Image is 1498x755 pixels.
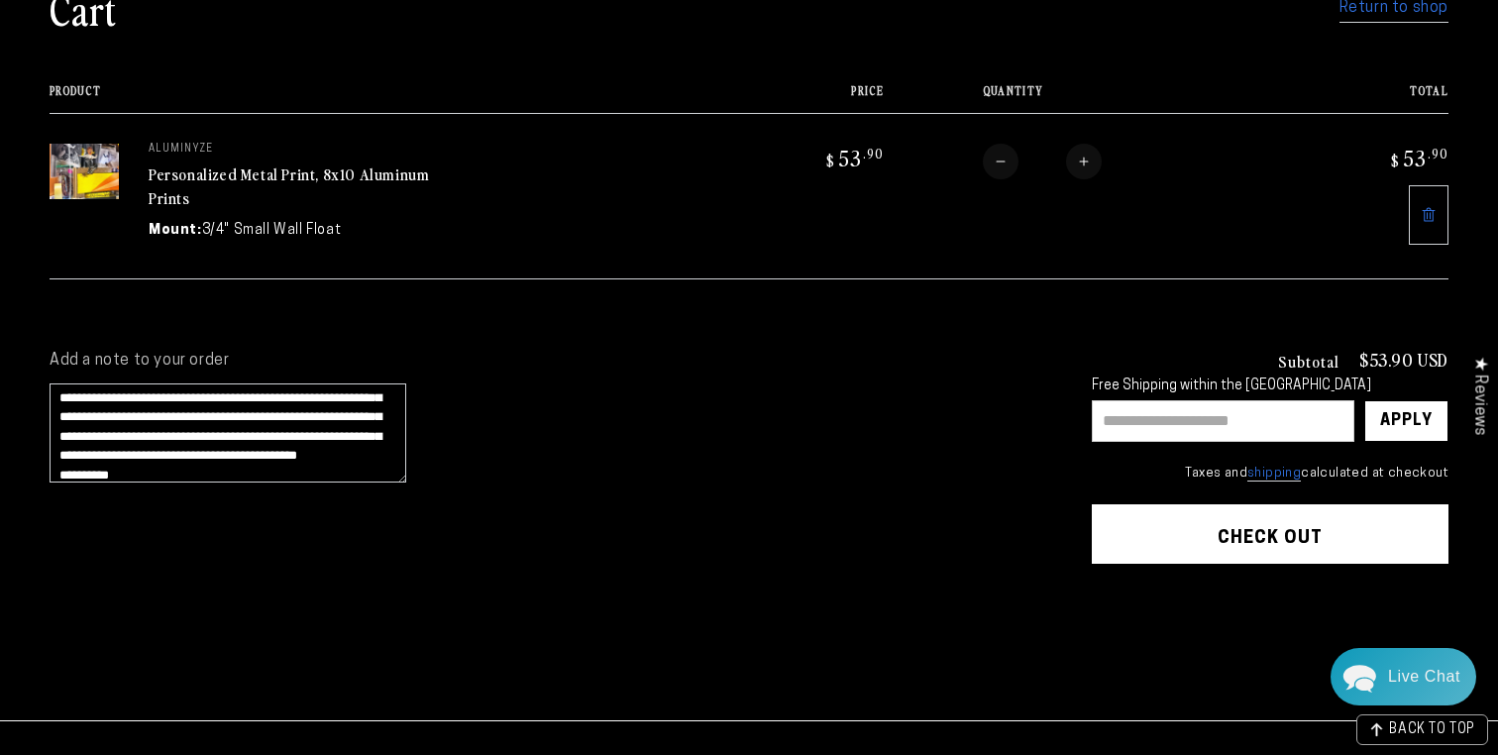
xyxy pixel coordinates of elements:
th: Product [50,84,718,113]
label: Add a note to your order [50,351,1052,372]
span: $ [1391,151,1400,170]
button: Check out [1092,504,1448,564]
th: Total [1283,84,1448,113]
div: Contact Us Directly [1388,648,1460,705]
img: 8"x10" Rectangle White Matte Aluminyzed Photo [50,144,119,199]
h3: Subtotal [1278,353,1339,369]
a: Remove 8"x10" Rectangle White Matte Aluminyzed Photo [1409,185,1448,245]
div: Apply [1380,401,1433,441]
bdi: 53 [823,144,884,171]
span: BACK TO TOP [1389,723,1475,737]
div: Free Shipping within the [GEOGRAPHIC_DATA] [1092,378,1448,395]
small: Taxes and calculated at checkout [1092,464,1448,484]
div: Chat widget toggle [1331,648,1476,705]
dt: Mount: [149,220,202,241]
div: Click to open Judge.me floating reviews tab [1460,341,1498,451]
th: Price [718,84,884,113]
p: aluminyze [149,144,446,156]
p: $53.90 USD [1359,351,1448,369]
bdi: 53 [1388,144,1448,171]
th: Quantity [884,84,1283,113]
a: Personalized Metal Print, 8x10 Aluminum Prints [149,162,429,210]
sup: .90 [863,145,884,162]
a: shipping [1247,467,1301,482]
iframe: PayPal-paypal [1092,602,1448,646]
dd: 3/4" Small Wall Float [202,220,342,241]
sup: .90 [1428,145,1448,162]
span: $ [826,151,835,170]
input: Quantity for Personalized Metal Print, 8x10 Aluminum Prints [1018,144,1066,179]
